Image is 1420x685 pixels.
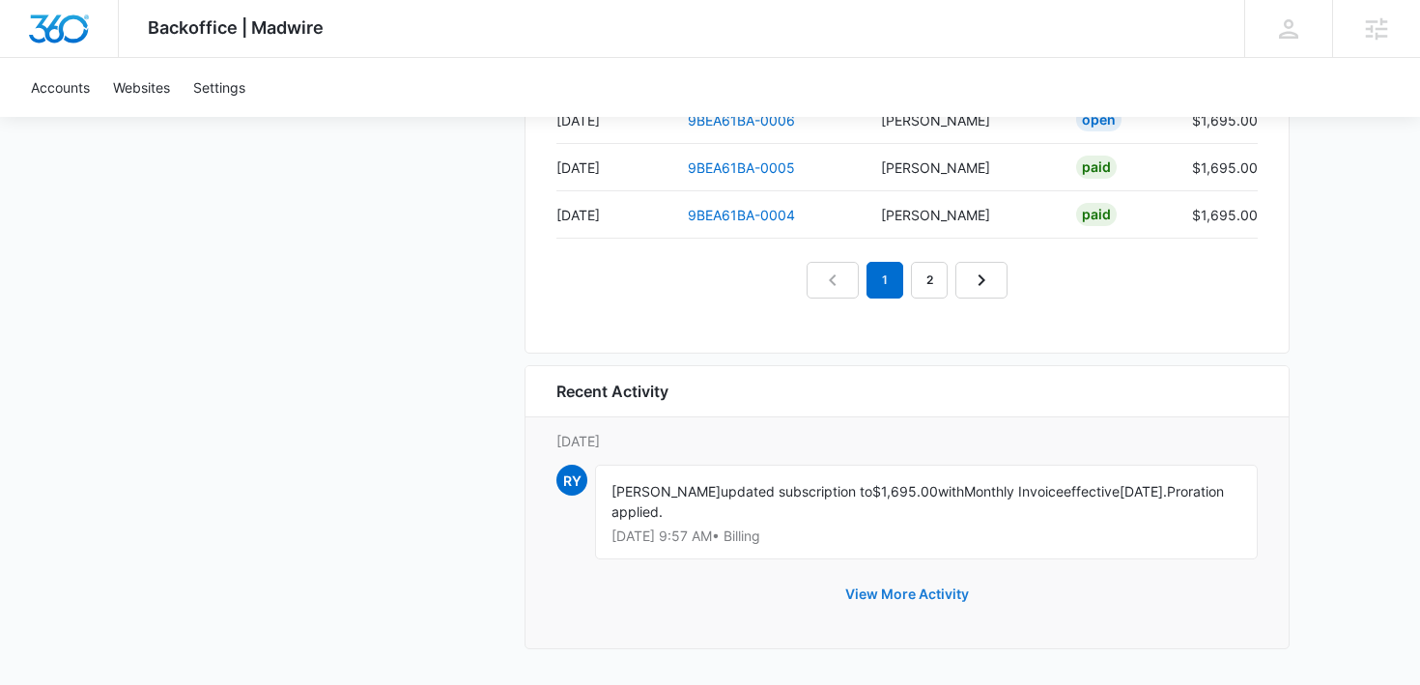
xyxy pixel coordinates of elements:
[556,431,1258,451] p: [DATE]
[866,262,903,299] em: 1
[688,112,795,128] a: 9BEA61BA-0006
[688,159,795,176] a: 9BEA61BA-0005
[866,191,1061,239] td: [PERSON_NAME]
[1177,97,1258,144] td: $1,695.00
[101,58,182,117] a: Websites
[866,144,1061,191] td: [PERSON_NAME]
[50,50,213,66] div: Domain: [DOMAIN_NAME]
[556,191,672,239] td: [DATE]
[611,483,721,499] span: [PERSON_NAME]
[556,97,672,144] td: [DATE]
[1177,191,1258,239] td: $1,695.00
[911,262,948,299] a: Page 2
[31,50,46,66] img: website_grey.svg
[866,97,1061,144] td: [PERSON_NAME]
[807,262,1008,299] nav: Pagination
[556,144,672,191] td: [DATE]
[1076,156,1117,179] div: Paid
[872,483,938,499] span: $1,695.00
[556,380,668,403] h6: Recent Activity
[721,483,872,499] span: updated subscription to
[182,58,257,117] a: Settings
[688,207,795,223] a: 9BEA61BA-0004
[611,529,1241,543] p: [DATE] 9:57 AM • Billing
[192,112,208,128] img: tab_keywords_by_traffic_grey.svg
[1120,483,1167,499] span: [DATE].
[826,571,988,617] button: View More Activity
[213,114,326,127] div: Keywords by Traffic
[52,112,68,128] img: tab_domain_overview_orange.svg
[1076,203,1117,226] div: Paid
[148,17,324,38] span: Backoffice | Madwire
[1177,144,1258,191] td: $1,695.00
[19,58,101,117] a: Accounts
[1064,483,1120,499] span: effective
[938,483,964,499] span: with
[955,262,1008,299] a: Next Page
[964,483,1064,499] span: Monthly Invoice
[73,114,173,127] div: Domain Overview
[556,465,587,496] span: RY
[54,31,95,46] div: v 4.0.25
[1076,108,1122,131] div: Open
[31,31,46,46] img: logo_orange.svg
